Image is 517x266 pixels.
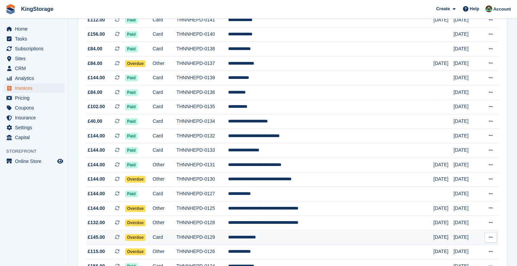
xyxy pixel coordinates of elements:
td: [DATE] [453,158,480,172]
td: [DATE] [433,172,453,187]
td: [DATE] [433,56,453,71]
td: Other [153,172,176,187]
span: Home [15,24,56,34]
td: Card [153,114,176,129]
span: Paid [125,31,138,38]
td: THNNHEPD-0131 [176,158,228,172]
span: £144.00 [88,205,105,212]
span: £144.00 [88,132,105,139]
td: [DATE] [433,158,453,172]
span: Tasks [15,34,56,44]
td: Other [153,245,176,259]
span: Paid [125,133,138,139]
td: THNNHEPD-0130 [176,172,228,187]
span: Paid [125,17,138,23]
span: Sites [15,54,56,63]
span: Paid [125,162,138,168]
a: menu [3,93,64,103]
td: Card [153,100,176,114]
td: Card [153,42,176,56]
span: £144.00 [88,161,105,168]
a: menu [3,113,64,122]
td: [DATE] [453,42,480,56]
td: THNNHEPD-0127 [176,187,228,201]
a: menu [3,133,64,142]
span: Overdue [125,234,146,241]
td: Card [153,13,176,28]
td: [DATE] [453,172,480,187]
td: [DATE] [453,100,480,114]
span: Settings [15,123,56,132]
span: Help [470,5,479,12]
a: menu [3,83,64,93]
span: Online Store [15,156,56,166]
span: Paid [125,89,138,96]
img: stora-icon-8386f47178a22dfd0bd8f6a31ec36ba5ce8667c1dd55bd0f319d3a0aa187defe.svg [5,4,16,14]
span: £145.00 [88,234,105,241]
span: Overdue [125,205,146,212]
span: CRM [15,64,56,73]
span: £40.00 [88,118,102,125]
span: £112.00 [88,16,105,23]
td: Other [153,158,176,172]
td: [DATE] [453,71,480,85]
span: £144.00 [88,190,105,197]
td: THNNHEPD-0138 [176,42,228,56]
td: Card [153,143,176,158]
td: [DATE] [453,85,480,100]
td: Card [153,187,176,201]
span: Pricing [15,93,56,103]
td: [DATE] [433,230,453,245]
td: [DATE] [453,114,480,129]
span: Analytics [15,73,56,83]
td: Other [153,201,176,216]
td: THNNHEPD-0125 [176,201,228,216]
a: menu [3,64,64,73]
span: Overdue [125,248,146,255]
td: THNNHEPD-0132 [176,129,228,143]
td: [DATE] [453,27,480,42]
td: [DATE] [453,216,480,230]
td: THNNHEPD-0140 [176,27,228,42]
td: THNNHEPD-0141 [176,13,228,28]
td: THNNHEPD-0139 [176,71,228,85]
a: menu [3,103,64,113]
span: Overdue [125,219,146,226]
span: Capital [15,133,56,142]
span: Storefront [6,148,68,155]
a: menu [3,73,64,83]
span: £144.00 [88,74,105,81]
td: Other [153,216,176,230]
span: £156.00 [88,31,105,38]
span: £84.00 [88,60,102,67]
span: Paid [125,118,138,125]
td: [DATE] [453,129,480,143]
span: Overdue [125,176,146,183]
td: [DATE] [433,13,453,28]
td: THNNHEPD-0135 [176,100,228,114]
td: Card [153,71,176,85]
td: [DATE] [453,201,480,216]
td: [DATE] [433,216,453,230]
span: £115.00 [88,248,105,255]
td: THNNHEPD-0126 [176,245,228,259]
td: THNNHEPD-0137 [176,56,228,71]
span: £132.00 [88,219,105,226]
td: [DATE] [453,13,480,28]
td: [DATE] [433,245,453,259]
span: Create [436,5,450,12]
td: THNNHEPD-0133 [176,143,228,158]
span: Account [493,6,511,13]
a: menu [3,123,64,132]
span: Paid [125,190,138,197]
td: [DATE] [453,187,480,201]
span: £144.00 [88,176,105,183]
span: Overdue [125,60,146,67]
a: KingStorage [18,3,56,15]
span: £102.00 [88,103,105,110]
img: John King [485,5,492,12]
td: Card [153,85,176,100]
td: Other [153,56,176,71]
span: Insurance [15,113,56,122]
td: [DATE] [453,230,480,245]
